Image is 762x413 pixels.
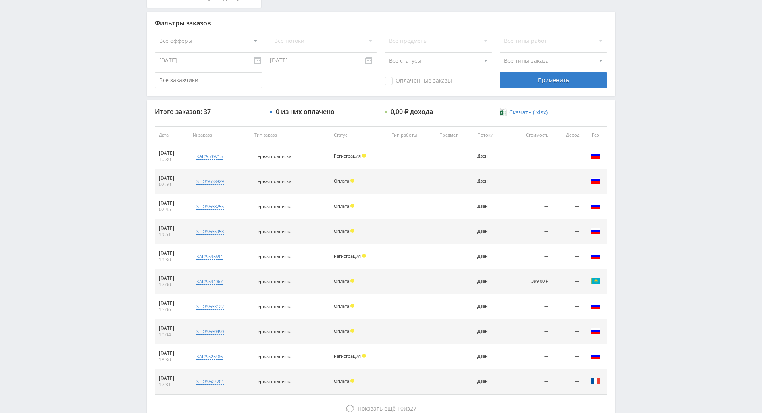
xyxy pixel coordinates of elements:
div: std#9535953 [196,228,224,235]
div: 0,00 ₽ дохода [391,108,433,115]
div: Дзен [477,379,504,384]
td: — [508,144,552,169]
input: Все заказчики [155,72,262,88]
div: 07:45 [159,206,185,213]
span: Первая подписка [254,228,291,234]
th: Стоимость [508,126,552,144]
span: Показать ещё [358,405,396,412]
span: Холд [362,354,366,358]
img: rus.png [591,201,600,210]
img: xlsx [500,108,506,116]
div: 17:00 [159,282,185,288]
span: Оплата [334,378,349,384]
div: Фильтры заказов [155,19,607,27]
div: 19:30 [159,257,185,263]
td: — [508,194,552,219]
span: Оплата [334,203,349,209]
div: [DATE] [159,250,185,257]
span: Оплата [334,278,349,284]
td: — [508,219,552,244]
span: Оплата [334,328,349,334]
div: std#9538755 [196,203,224,210]
span: Оплаченные заказы [385,77,452,85]
span: Холд [350,304,354,308]
span: Первая подписка [254,253,291,259]
span: из [358,405,416,412]
span: Холд [350,204,354,208]
div: Дзен [477,254,504,259]
div: kai#9539715 [196,153,223,160]
th: Потоки [473,126,508,144]
img: rus.png [591,176,600,185]
td: — [508,344,552,369]
span: Скачать (.xlsx) [509,109,548,116]
img: rus.png [591,301,600,311]
img: rus.png [591,326,600,336]
span: Первая подписка [254,378,291,384]
td: — [508,369,552,394]
div: kai#9525486 [196,353,223,360]
span: Холд [350,179,354,183]
td: — [552,194,583,219]
td: — [552,344,583,369]
div: Итого заказов: 37 [155,108,262,115]
td: — [552,319,583,344]
div: Дзен [477,354,504,359]
img: rus.png [591,251,600,261]
span: Холд [350,229,354,233]
div: 17:31 [159,382,185,388]
span: Первая подписка [254,203,291,209]
img: fra.png [591,376,600,386]
td: — [552,294,583,319]
th: Тип заказа [250,126,330,144]
span: Холд [362,154,366,158]
div: 10:04 [159,332,185,338]
img: kaz.png [591,276,600,286]
img: rus.png [591,226,600,235]
th: № заказа [189,126,250,144]
div: Дзен [477,279,504,284]
td: — [552,144,583,169]
th: Доход [552,126,583,144]
th: Тип работы [388,126,435,144]
td: — [552,369,583,394]
span: 27 [410,405,416,412]
img: rus.png [591,351,600,361]
div: [DATE] [159,200,185,206]
div: std#9524701 [196,378,224,385]
th: Дата [155,126,189,144]
span: Первая подписка [254,178,291,184]
td: — [552,219,583,244]
div: 10:30 [159,156,185,163]
span: Оплата [334,303,349,309]
div: [DATE] [159,225,185,232]
div: 18:30 [159,357,185,363]
td: 399,00 ₽ [508,269,552,294]
span: Оплата [334,228,349,234]
td: — [552,169,583,194]
th: Статус [330,126,388,144]
div: kai#9534067 [196,278,223,285]
div: 19:51 [159,232,185,238]
span: Холд [350,279,354,283]
div: 0 из них оплачено [276,108,335,115]
th: Предмет [435,126,473,144]
a: Скачать (.xlsx) [500,108,547,116]
div: 07:50 [159,181,185,188]
div: [DATE] [159,350,185,357]
div: [DATE] [159,275,185,282]
div: [DATE] [159,325,185,332]
span: Регистрация [334,153,361,159]
span: Первая подписка [254,353,291,359]
span: Первая подписка [254,153,291,159]
div: Дзен [477,229,504,234]
td: — [508,244,552,269]
td: — [552,269,583,294]
td: — [508,294,552,319]
span: Холд [350,379,354,383]
td: — [552,244,583,269]
div: Дзен [477,329,504,334]
div: Дзен [477,304,504,309]
span: Первая подписка [254,278,291,284]
img: rus.png [591,151,600,160]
